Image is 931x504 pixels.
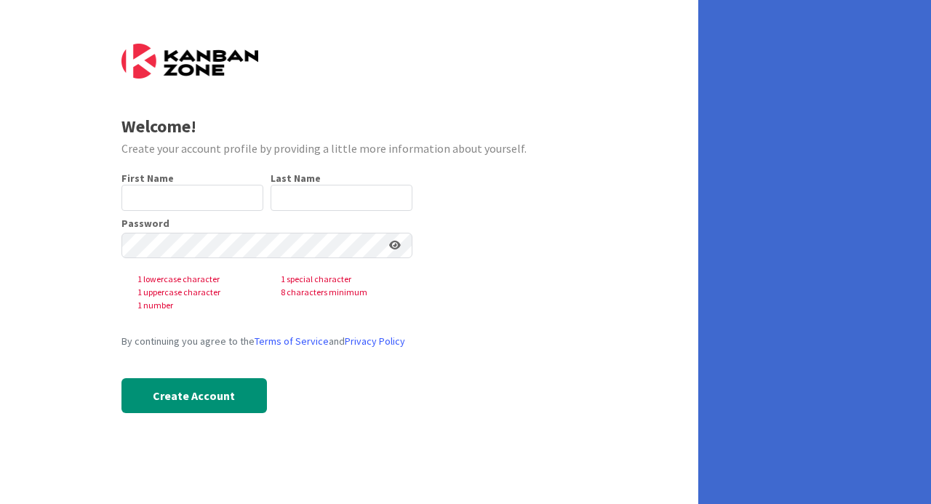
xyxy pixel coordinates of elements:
span: 1 special character [269,273,412,286]
div: Create your account profile by providing a little more information about yourself. [121,140,578,157]
a: Terms of Service [255,335,329,348]
div: Welcome! [121,113,578,140]
label: First Name [121,172,174,185]
img: Kanban Zone [121,44,258,79]
span: 1 lowercase character [126,273,269,286]
span: 8 characters minimum [269,286,412,299]
div: By continuing you agree to the and [121,334,412,349]
a: Privacy Policy [345,335,405,348]
button: Create Account [121,378,267,413]
span: 1 number [126,299,269,312]
label: Password [121,218,169,228]
span: 1 uppercase character [126,286,269,299]
label: Last Name [271,172,321,185]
